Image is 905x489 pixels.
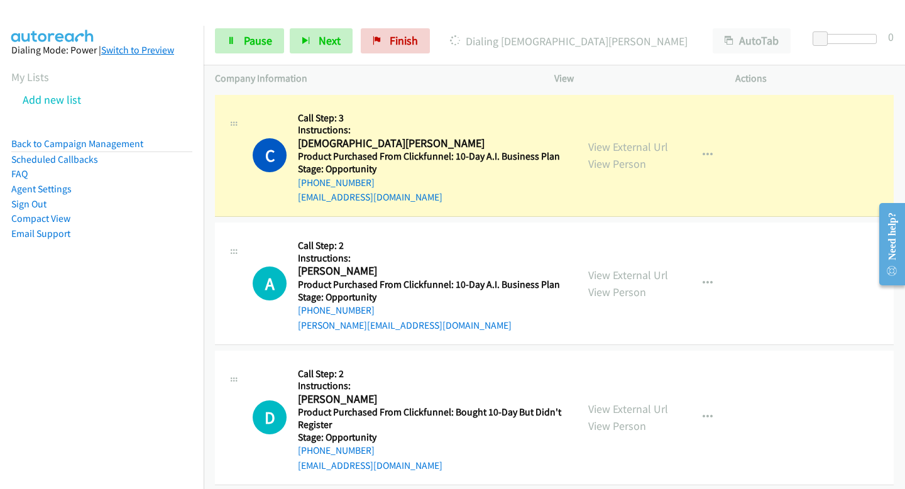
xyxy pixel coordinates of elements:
h5: Instructions: [298,380,566,392]
h5: Stage: Opportunity [298,163,566,175]
a: Switch to Preview [101,44,174,56]
div: 0 [888,28,894,45]
span: Finish [390,33,418,48]
span: Next [319,33,341,48]
h2: [DEMOGRAPHIC_DATA][PERSON_NAME] [298,136,566,151]
h5: Instructions: [298,252,566,265]
button: AutoTab [713,28,791,53]
a: View Person [588,419,646,433]
a: Sign Out [11,198,47,210]
a: [PHONE_NUMBER] [298,444,375,456]
h1: C [253,138,287,172]
h5: Product Purchased From Clickfunnel: 10-Day A.I. Business Plan [298,150,566,163]
h5: Stage: Opportunity [298,431,566,444]
a: [PHONE_NUMBER] [298,304,375,316]
a: View External Url [588,402,668,416]
a: Email Support [11,228,70,239]
p: Company Information [215,71,532,86]
a: View External Url [588,268,668,282]
a: [EMAIL_ADDRESS][DOMAIN_NAME] [298,459,442,471]
h5: Product Purchased From Clickfunnel: 10-Day A.I. Business Plan [298,278,566,291]
h5: Call Step: 2 [298,239,566,252]
h1: D [253,400,287,434]
a: Add new list [23,92,81,107]
h5: Call Step: 2 [298,368,566,380]
div: The call is yet to be attempted [253,266,287,300]
a: [PERSON_NAME][EMAIL_ADDRESS][DOMAIN_NAME] [298,319,512,331]
p: Actions [735,71,894,86]
a: Finish [361,28,430,53]
h1: A [253,266,287,300]
h5: Stage: Opportunity [298,291,566,304]
div: The call is yet to be attempted [253,400,287,434]
span: Pause [244,33,272,48]
a: Back to Campaign Management [11,138,143,150]
iframe: Resource Center [869,194,905,294]
a: Pause [215,28,284,53]
a: Compact View [11,212,70,224]
a: View External Url [588,140,668,154]
div: Dialing Mode: Power | [11,43,192,58]
h2: [PERSON_NAME] [298,392,566,407]
h5: Product Purchased From Clickfunnel: Bought 10-Day But Didn't Register [298,406,566,431]
a: FAQ [11,168,28,180]
a: Agent Settings [11,183,72,195]
h5: Instructions: [298,124,566,136]
a: [PHONE_NUMBER] [298,177,375,189]
p: View [554,71,713,86]
a: My Lists [11,70,49,84]
a: View Person [588,285,646,299]
button: Next [290,28,353,53]
a: [EMAIL_ADDRESS][DOMAIN_NAME] [298,191,442,203]
a: View Person [588,157,646,171]
h5: Call Step: 3 [298,112,566,124]
h2: [PERSON_NAME] [298,264,566,278]
div: Delay between calls (in seconds) [819,34,877,44]
p: Dialing [DEMOGRAPHIC_DATA][PERSON_NAME] [447,33,690,50]
a: Scheduled Callbacks [11,153,98,165]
